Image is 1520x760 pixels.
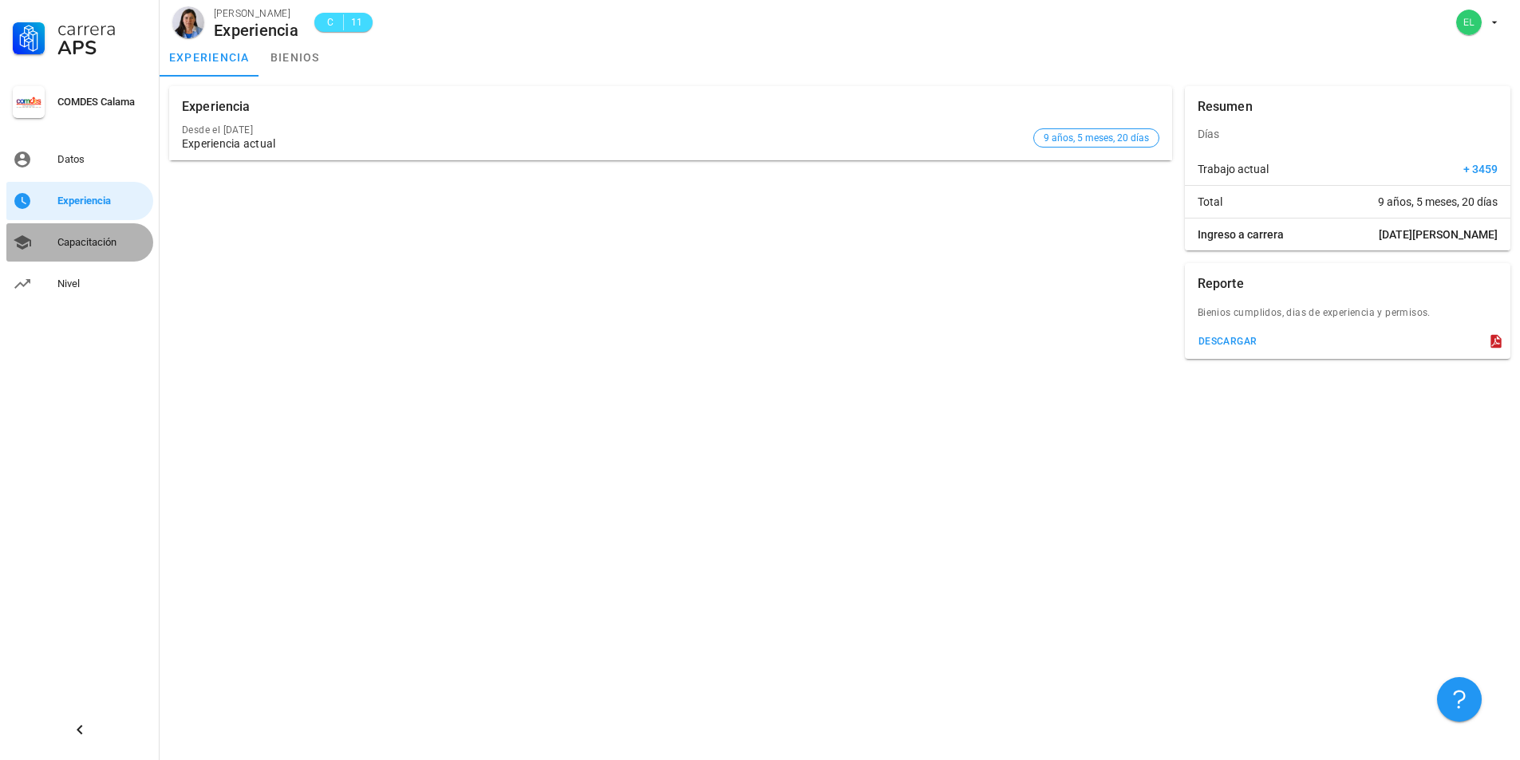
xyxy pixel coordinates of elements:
[57,278,147,290] div: Nivel
[1191,330,1264,352] button: descargar
[6,140,153,179] a: Datos
[1198,336,1257,347] div: descargar
[6,265,153,303] a: Nivel
[182,86,251,128] div: Experiencia
[182,137,1027,151] div: Experiencia actual
[1198,226,1284,242] span: Ingreso a carrera
[182,124,1027,136] div: Desde el [DATE]
[57,96,147,108] div: COMDES Calama
[1456,10,1482,35] div: avatar
[160,38,259,77] a: experiencia
[6,223,153,262] a: Capacitación
[1198,161,1269,177] span: Trabajo actual
[1198,263,1244,305] div: Reporte
[1044,129,1149,147] span: 9 años, 5 meses, 20 días
[350,14,363,30] span: 11
[1463,161,1498,177] span: + 3459
[57,153,147,166] div: Datos
[6,182,153,220] a: Experiencia
[1198,194,1222,210] span: Total
[57,195,147,207] div: Experiencia
[1198,86,1253,128] div: Resumen
[1185,305,1510,330] div: Bienios cumplidos, dias de experiencia y permisos.
[172,6,204,38] div: avatar
[214,6,298,22] div: [PERSON_NAME]
[324,14,337,30] span: C
[214,22,298,39] div: Experiencia
[57,19,147,38] div: Carrera
[259,38,331,77] a: bienios
[1185,115,1510,153] div: Días
[1378,194,1498,210] span: 9 años, 5 meses, 20 días
[57,38,147,57] div: APS
[1379,226,1498,242] span: [DATE][PERSON_NAME]
[57,236,147,249] div: Capacitación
